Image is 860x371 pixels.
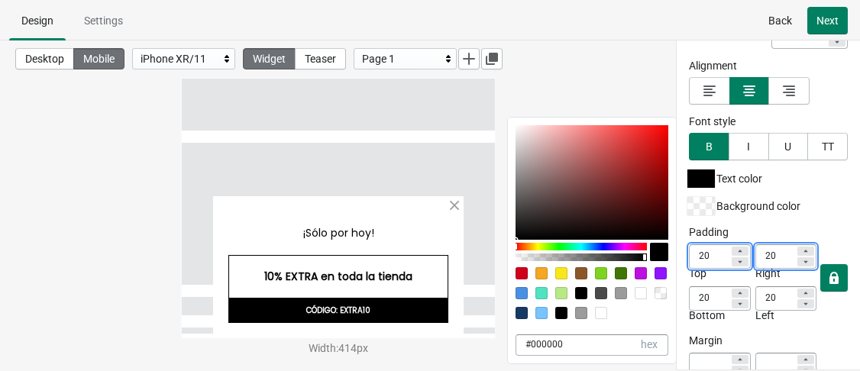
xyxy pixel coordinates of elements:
[73,48,124,69] button: Mobile
[716,200,800,212] span: Background color
[689,60,737,72] span: Alignment
[689,334,723,347] span: Margin
[768,15,792,27] span: Back
[689,309,725,321] span: Bottom
[706,140,713,153] div: B
[689,133,729,160] button: B
[689,226,729,238] span: Padding
[755,288,796,309] input: 7
[768,133,809,160] button: U
[755,267,781,279] span: Right
[83,53,115,65] span: Mobile
[807,7,848,34] button: Next
[141,50,219,68] div: iPhone XR/11
[182,79,495,338] iframe: widget
[362,50,441,68] div: Page 1
[182,340,495,356] div: Width : 414 px
[25,53,64,65] span: Desktop
[84,15,123,27] span: Settings
[295,48,346,69] button: Teaser
[21,15,53,27] span: Design
[816,15,839,27] span: Next
[689,288,729,309] input: 7
[747,140,750,153] div: I
[243,48,296,69] button: Widget
[729,133,769,160] button: I
[716,173,762,185] span: Text color
[689,246,729,267] input: 7
[807,133,848,160] button: TT
[305,53,336,65] span: Teaser
[822,140,834,153] div: TT
[759,7,801,34] button: Back
[755,309,774,321] span: Left
[253,53,286,65] span: Widget
[755,246,796,267] input: 7
[784,140,791,153] div: U
[15,48,74,69] button: Desktop
[689,115,736,127] span: Font style
[689,267,706,279] span: Top
[689,31,732,43] span: Font size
